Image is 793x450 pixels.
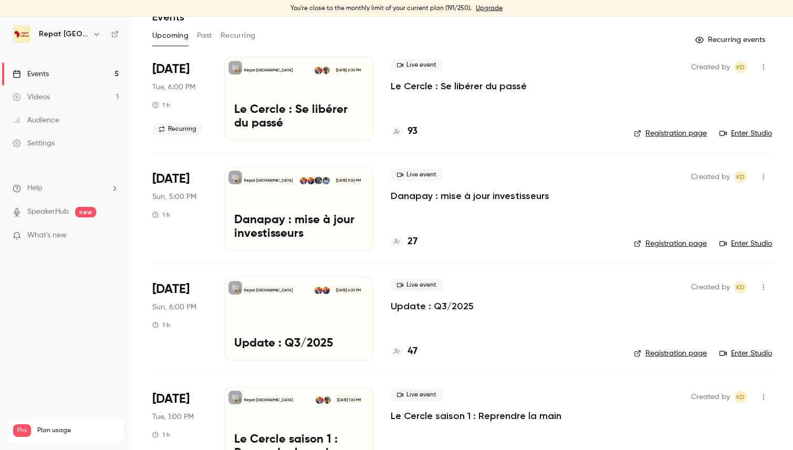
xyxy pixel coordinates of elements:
[391,124,418,139] a: 93
[391,389,443,401] span: Live event
[27,230,67,241] span: What's new
[736,171,745,183] span: KD
[734,391,747,403] span: Kara Diaby
[391,80,527,92] a: Le Cercle : Se libérer du passé
[736,391,745,403] span: KD
[391,279,443,291] span: Live event
[152,11,184,23] h1: Events
[391,300,474,312] a: Update : Q3/2025
[13,115,59,125] div: Audience
[152,431,170,439] div: 1 h
[391,59,443,71] span: Live event
[13,69,49,79] div: Events
[152,277,207,361] div: Sep 28 Sun, 8:00 PM (Europe/Brussels)
[736,61,745,74] span: KD
[152,82,195,92] span: Tue, 6:00 PM
[332,67,363,74] span: [DATE] 6:00 PM
[37,426,118,435] span: Plan usage
[691,281,730,294] span: Created by
[391,169,443,181] span: Live event
[391,190,549,202] a: Danapay : mise à jour investisseurs
[408,235,418,249] h4: 27
[224,277,374,361] a: Update : Q3/2025Repat [GEOGRAPHIC_DATA]Mounir TelkassKara Diaby[DATE] 6:00 PMUpdate : Q3/2025
[152,321,170,329] div: 1 h
[27,206,69,217] a: SpeakerHub
[224,57,374,141] a: Le Cercle : Se libérer du passéRepat [GEOGRAPHIC_DATA]Oumou DiarissoKara Diaby[DATE] 6:00 PMLe Ce...
[152,171,190,187] span: [DATE]
[408,124,418,139] h4: 93
[152,57,207,141] div: Sep 23 Tue, 8:00 PM (Europe/Paris)
[234,103,364,131] p: Le Cercle : Se libérer du passé
[152,302,196,312] span: Sun, 6:00 PM
[27,183,43,194] span: Help
[322,177,330,184] img: Demba Dembele
[332,177,363,184] span: [DATE] 5:00 PM
[408,344,418,359] h4: 47
[13,92,50,102] div: Videos
[13,138,55,149] div: Settings
[719,128,772,139] a: Enter Studio
[39,29,88,39] h6: Repat [GEOGRAPHIC_DATA]
[13,183,119,194] li: help-dropdown-opener
[152,166,207,250] div: Sep 28 Sun, 7:00 PM (Europe/Paris)
[234,214,364,241] p: Danapay : mise à jour investisseurs
[152,27,189,44] button: Upcoming
[315,287,322,294] img: Kara Diaby
[244,178,293,183] p: Repat [GEOGRAPHIC_DATA]
[152,101,170,109] div: 1 h
[13,26,30,43] img: Repat Africa
[719,238,772,249] a: Enter Studio
[221,27,256,44] button: Recurring
[152,391,190,407] span: [DATE]
[75,207,96,217] span: new
[734,171,747,183] span: Kara Diaby
[322,67,330,74] img: Oumou Diarisso
[322,287,330,294] img: Mounir Telkass
[391,410,561,422] a: Le Cercle saison 1 : Reprendre la main
[152,192,196,202] span: Sun, 5:00 PM
[244,68,293,73] p: Repat [GEOGRAPHIC_DATA]
[152,61,190,78] span: [DATE]
[234,337,364,351] p: Update : Q3/2025
[315,177,322,184] img: Moussa Dembele
[316,396,323,404] img: Kara Diaby
[333,396,363,404] span: [DATE] 1:00 PM
[307,177,315,184] img: Mounir Telkass
[300,177,307,184] img: Kara Diaby
[691,32,772,48] button: Recurring events
[691,61,730,74] span: Created by
[197,27,212,44] button: Past
[152,412,194,422] span: Tue, 1:00 PM
[476,4,503,13] a: Upgrade
[324,396,331,404] img: Oumou Diarisso
[244,397,293,403] p: Repat [GEOGRAPHIC_DATA]
[736,281,745,294] span: KD
[224,166,374,250] a: Danapay : mise à jour investisseursRepat [GEOGRAPHIC_DATA]Demba DembeleMoussa DembeleMounir Telka...
[734,61,747,74] span: Kara Diaby
[332,287,363,294] span: [DATE] 6:00 PM
[315,67,322,74] img: Kara Diaby
[634,348,707,359] a: Registration page
[152,123,203,135] span: Recurring
[634,128,707,139] a: Registration page
[719,348,772,359] a: Enter Studio
[634,238,707,249] a: Registration page
[691,391,730,403] span: Created by
[734,281,747,294] span: Kara Diaby
[391,344,418,359] a: 47
[13,424,31,437] span: Pro
[244,288,293,293] p: Repat [GEOGRAPHIC_DATA]
[152,211,170,219] div: 1 h
[152,281,190,298] span: [DATE]
[391,235,418,249] a: 27
[691,171,730,183] span: Created by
